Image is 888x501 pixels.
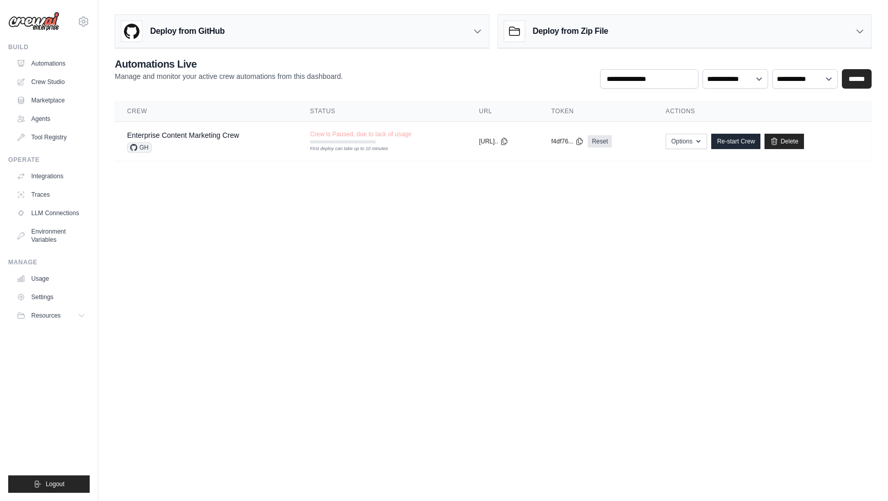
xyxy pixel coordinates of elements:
h2: Automations Live [115,57,343,71]
p: Manage and monitor your active crew automations from this dashboard. [115,71,343,81]
div: Build [8,43,90,51]
a: Re-start Crew [711,134,760,149]
th: Token [539,101,653,122]
span: Crew is Paused, due to lack of usage [310,130,411,138]
button: f4df76... [551,137,584,145]
button: Resources [12,307,90,324]
button: Logout [8,475,90,493]
span: Logout [46,480,65,488]
a: Crew Studio [12,74,90,90]
a: Settings [12,289,90,305]
a: Tool Registry [12,129,90,145]
img: GitHub Logo [121,21,142,41]
div: Manage [8,258,90,266]
button: Options [666,134,707,149]
a: LLM Connections [12,205,90,221]
a: Agents [12,111,90,127]
span: Resources [31,311,60,320]
a: Integrations [12,168,90,184]
div: Operate [8,156,90,164]
span: GH [127,142,152,153]
a: Delete [765,134,804,149]
a: Enterprise Content Marketing Crew [127,131,239,139]
th: Crew [115,101,298,122]
a: Environment Variables [12,223,90,248]
a: Reset [588,135,612,148]
th: Actions [653,101,872,122]
a: Traces [12,186,90,203]
div: First deploy can take up to 10 minutes [310,145,376,153]
h3: Deploy from GitHub [150,25,224,37]
th: Status [298,101,467,122]
a: Automations [12,55,90,72]
a: Usage [12,270,90,287]
a: Marketplace [12,92,90,109]
h3: Deploy from Zip File [533,25,608,37]
img: Logo [8,12,59,31]
th: URL [467,101,539,122]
